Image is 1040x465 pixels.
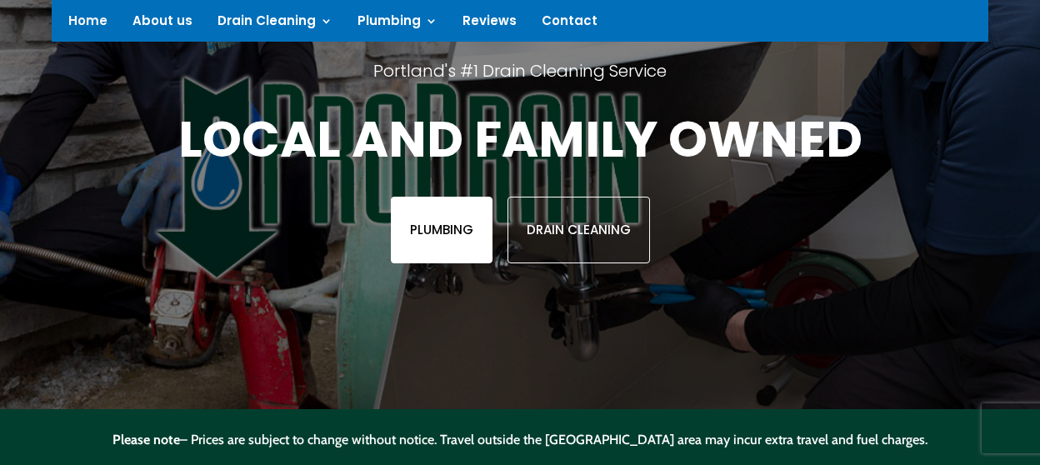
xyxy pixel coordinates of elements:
a: Drain Cleaning [217,15,332,33]
a: Contact [542,15,597,33]
a: Home [68,15,107,33]
a: Drain Cleaning [507,197,650,263]
strong: Please note [112,432,180,447]
div: Local and family owned [136,107,905,263]
p: – Prices are subject to change without notice. Travel outside the [GEOGRAPHIC_DATA] area may incu... [52,430,987,450]
a: About us [132,15,192,33]
a: Reviews [462,15,517,33]
a: Plumbing [391,197,492,263]
a: Plumbing [357,15,437,33]
h2: Portland's #1 Drain Cleaning Service [136,60,905,107]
